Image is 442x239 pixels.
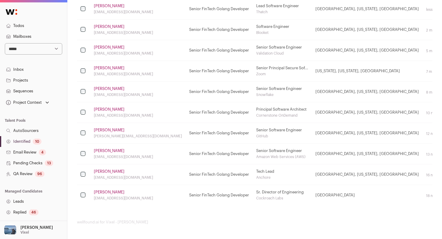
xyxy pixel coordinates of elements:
div: Project Context [5,100,42,105]
a: [PERSON_NAME] [94,66,124,70]
td: Senior Principal Secure Sof... [253,61,312,82]
div: Cornerstone OnDemand [256,113,308,118]
td: [GEOGRAPHIC_DATA], [US_STATE], [GEOGRAPHIC_DATA] [312,123,422,144]
td: Senior FinTech Golang Developer [186,102,253,123]
td: [GEOGRAPHIC_DATA], [US_STATE], [GEOGRAPHIC_DATA] [312,19,422,40]
div: [EMAIL_ADDRESS][DOMAIN_NAME] [94,175,182,180]
div: Thatch [256,10,308,14]
td: Software Engineer [253,19,312,40]
td: Senior FinTech Golang Developer [186,40,253,61]
td: [US_STATE], [US_STATE], [GEOGRAPHIC_DATA] [312,61,422,82]
td: Senior Software Engineer [253,123,312,144]
div: GitHub [256,134,308,139]
td: Senior Software Engineer [253,144,312,164]
td: [GEOGRAPHIC_DATA] [312,185,422,206]
td: [GEOGRAPHIC_DATA], [US_STATE], [GEOGRAPHIC_DATA] [312,40,422,61]
div: Validation Cloud [256,51,308,56]
div: [EMAIL_ADDRESS][DOMAIN_NAME] [94,72,182,76]
button: Open dropdown [5,98,50,107]
div: [EMAIL_ADDRESS][DOMAIN_NAME] [94,92,182,97]
td: Senior FinTech Golang Developer [186,123,253,144]
div: [EMAIL_ADDRESS][DOMAIN_NAME] [94,196,182,201]
div: Anchore [256,175,308,180]
div: [EMAIL_ADDRESS][DOMAIN_NAME] [94,51,182,56]
a: [PERSON_NAME] [94,169,124,174]
a: [PERSON_NAME] [94,190,124,195]
div: Amazon Web Services (AWS) [256,154,308,159]
img: 17109629-medium_jpg [4,223,17,237]
td: Senior Software Engineer [253,82,312,102]
div: 96 [35,171,45,177]
td: Senior FinTech Golang Developer [186,82,253,102]
td: Principal Software Architect [253,102,312,123]
p: Vixel [20,230,29,235]
div: 13 [45,160,53,166]
div: Blooket [256,30,308,35]
a: [PERSON_NAME] [94,107,124,112]
p: [PERSON_NAME] [20,225,53,230]
div: 4 [39,149,46,155]
div: Snowflake [256,92,308,97]
div: [EMAIL_ADDRESS][DOMAIN_NAME] [94,154,182,159]
div: [EMAIL_ADDRESS][DOMAIN_NAME] [94,30,182,35]
div: 46 [29,209,38,215]
button: Open dropdown [2,223,54,237]
a: [PERSON_NAME] [94,45,124,50]
div: Zoom [256,72,308,76]
td: Senior FinTech Golang Developer [186,61,253,82]
div: Cockroach Labs [256,196,308,201]
div: 10 [33,139,41,145]
div: [EMAIL_ADDRESS][DOMAIN_NAME] [94,10,182,14]
img: Wellfound [2,6,20,18]
a: [PERSON_NAME] [94,148,124,153]
div: [PERSON_NAME][EMAIL_ADDRESS][DOMAIN_NAME] [94,134,182,139]
td: Senior FinTech Golang Developer [186,144,253,164]
td: Senior FinTech Golang Developer [186,164,253,185]
td: Senior Software Engineer [253,40,312,61]
td: [GEOGRAPHIC_DATA], [US_STATE], [GEOGRAPHIC_DATA] [312,82,422,102]
td: Senior FinTech Golang Developer [186,19,253,40]
footer: wellfound:ai for Vixel - [PERSON_NAME] [77,220,432,225]
td: Senior FinTech Golang Developer [186,185,253,206]
td: [GEOGRAPHIC_DATA], [US_STATE], [GEOGRAPHIC_DATA] [312,144,422,164]
td: Sr. Director of Engineering [253,185,312,206]
td: [GEOGRAPHIC_DATA], [US_STATE], [GEOGRAPHIC_DATA] [312,164,422,185]
a: [PERSON_NAME] [94,24,124,29]
div: [EMAIL_ADDRESS][DOMAIN_NAME] [94,113,182,118]
a: [PERSON_NAME] [94,86,124,91]
a: [PERSON_NAME] [94,4,124,8]
a: [PERSON_NAME] [94,128,124,133]
td: [GEOGRAPHIC_DATA], [US_STATE], [GEOGRAPHIC_DATA] [312,102,422,123]
td: Tech Lead [253,164,312,185]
